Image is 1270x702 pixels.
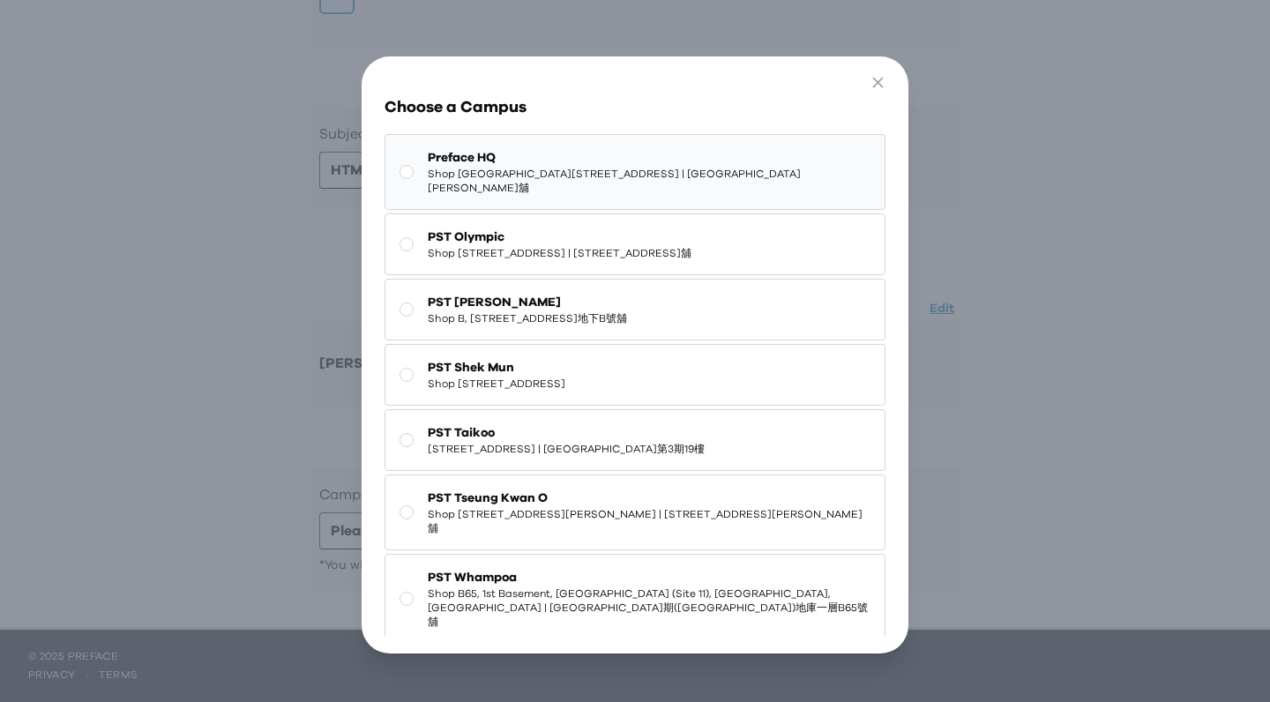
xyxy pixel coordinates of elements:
button: PST OlympicShop [STREET_ADDRESS] | [STREET_ADDRESS]舖 [385,213,885,275]
span: PST Olympic [428,228,691,246]
span: Shop [STREET_ADDRESS][PERSON_NAME] | [STREET_ADDRESS][PERSON_NAME]舖 [428,507,870,535]
button: PST Shek MunShop [STREET_ADDRESS] [385,344,885,406]
button: PST WhampoaShop B65, 1st Basement, [GEOGRAPHIC_DATA] (Site 11), [GEOGRAPHIC_DATA], [GEOGRAPHIC_DA... [385,554,885,644]
button: PST Taikoo[STREET_ADDRESS] | [GEOGRAPHIC_DATA]第3期19樓 [385,409,885,471]
button: Preface HQShop [GEOGRAPHIC_DATA][STREET_ADDRESS] | [GEOGRAPHIC_DATA][PERSON_NAME]舖 [385,134,885,210]
span: PST Tseung Kwan O [428,489,870,507]
span: Shop [GEOGRAPHIC_DATA][STREET_ADDRESS] | [GEOGRAPHIC_DATA][PERSON_NAME]舖 [428,167,870,195]
span: Shop B65, 1st Basement, [GEOGRAPHIC_DATA] (Site 11), [GEOGRAPHIC_DATA], [GEOGRAPHIC_DATA] | [GEOG... [428,586,870,629]
span: Shop [STREET_ADDRESS] [428,377,565,391]
span: [STREET_ADDRESS] | [GEOGRAPHIC_DATA]第3期19樓 [428,442,705,456]
span: Shop B, [STREET_ADDRESS]地下B號舖 [428,311,627,325]
button: PST Tseung Kwan OShop [STREET_ADDRESS][PERSON_NAME] | [STREET_ADDRESS][PERSON_NAME]舖 [385,474,885,550]
span: PST Shek Mun [428,359,565,377]
span: Preface HQ [428,149,870,167]
span: PST [PERSON_NAME] [428,294,627,311]
span: PST Taikoo [428,424,705,442]
h3: Choose a Campus [385,95,885,120]
button: PST [PERSON_NAME]Shop B, [STREET_ADDRESS]地下B號舖 [385,279,885,340]
span: PST Whampoa [428,569,870,586]
span: Shop [STREET_ADDRESS] | [STREET_ADDRESS]舖 [428,246,691,260]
